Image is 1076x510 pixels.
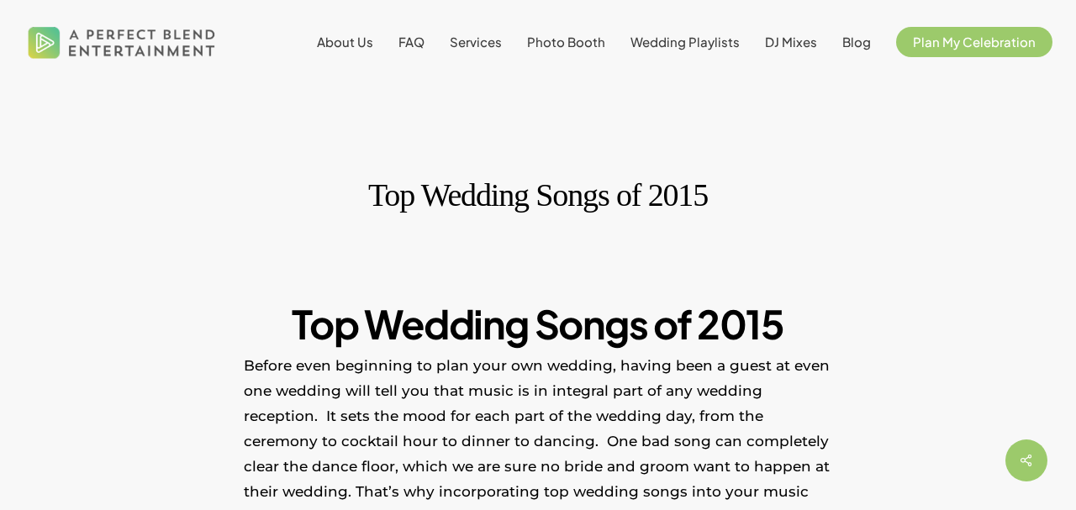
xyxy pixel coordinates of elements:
[896,35,1052,49] a: Plan My Celebration
[398,34,425,50] span: FAQ
[450,34,502,50] span: Services
[244,166,832,225] h1: Top Wedding Songs of 2015
[765,35,817,49] a: DJ Mixes
[842,35,871,49] a: Blog
[527,35,605,49] a: Photo Booth
[630,34,740,50] span: Wedding Playlists
[450,35,502,49] a: Services
[913,34,1036,50] span: Plan My Celebration
[24,12,220,72] img: A Perfect Blend Entertainment
[630,35,740,49] a: Wedding Playlists
[765,34,817,50] span: DJ Mixes
[398,35,425,49] a: FAQ
[292,299,783,348] strong: Top Wedding Songs of 2015
[527,34,605,50] span: Photo Booth
[317,35,373,49] a: About Us
[317,34,373,50] span: About Us
[842,34,871,50] span: Blog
